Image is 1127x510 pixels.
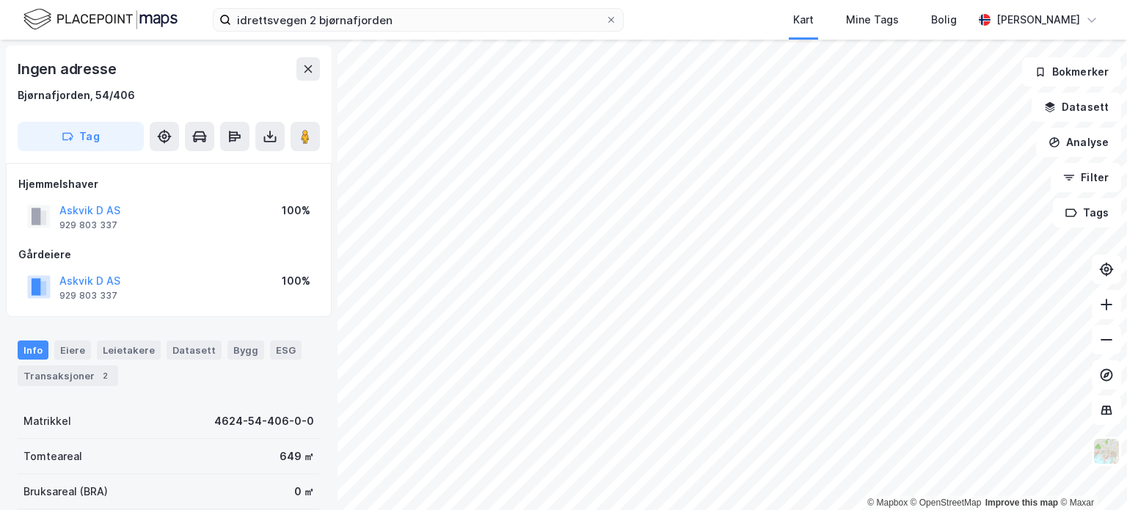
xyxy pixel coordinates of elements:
[280,448,314,465] div: 649 ㎡
[270,340,302,360] div: ESG
[911,498,982,508] a: OpenStreetMap
[98,368,112,383] div: 2
[18,87,135,104] div: Bjørnafjorden, 54/406
[18,57,119,81] div: Ingen adresse
[18,122,144,151] button: Tag
[1054,440,1127,510] iframe: Chat Widget
[231,9,605,31] input: Søk på adresse, matrikkel, gårdeiere, leietakere eller personer
[214,412,314,430] div: 4624-54-406-0-0
[294,483,314,500] div: 0 ㎡
[18,246,319,263] div: Gårdeiere
[18,175,319,193] div: Hjemmelshaver
[23,483,108,500] div: Bruksareal (BRA)
[23,412,71,430] div: Matrikkel
[985,498,1058,508] a: Improve this map
[1054,440,1127,510] div: Kontrollprogram for chat
[59,290,117,302] div: 929 803 337
[167,340,222,360] div: Datasett
[1051,163,1121,192] button: Filter
[97,340,161,360] div: Leietakere
[1036,128,1121,157] button: Analyse
[23,448,82,465] div: Tomteareal
[1032,92,1121,122] button: Datasett
[282,202,310,219] div: 100%
[846,11,899,29] div: Mine Tags
[1022,57,1121,87] button: Bokmerker
[23,7,178,32] img: logo.f888ab2527a4732fd821a326f86c7f29.svg
[54,340,91,360] div: Eiere
[793,11,814,29] div: Kart
[18,365,118,386] div: Transaksjoner
[867,498,908,508] a: Mapbox
[996,11,1080,29] div: [PERSON_NAME]
[227,340,264,360] div: Bygg
[59,219,117,231] div: 929 803 337
[931,11,957,29] div: Bolig
[282,272,310,290] div: 100%
[18,340,48,360] div: Info
[1053,198,1121,227] button: Tags
[1093,437,1120,465] img: Z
